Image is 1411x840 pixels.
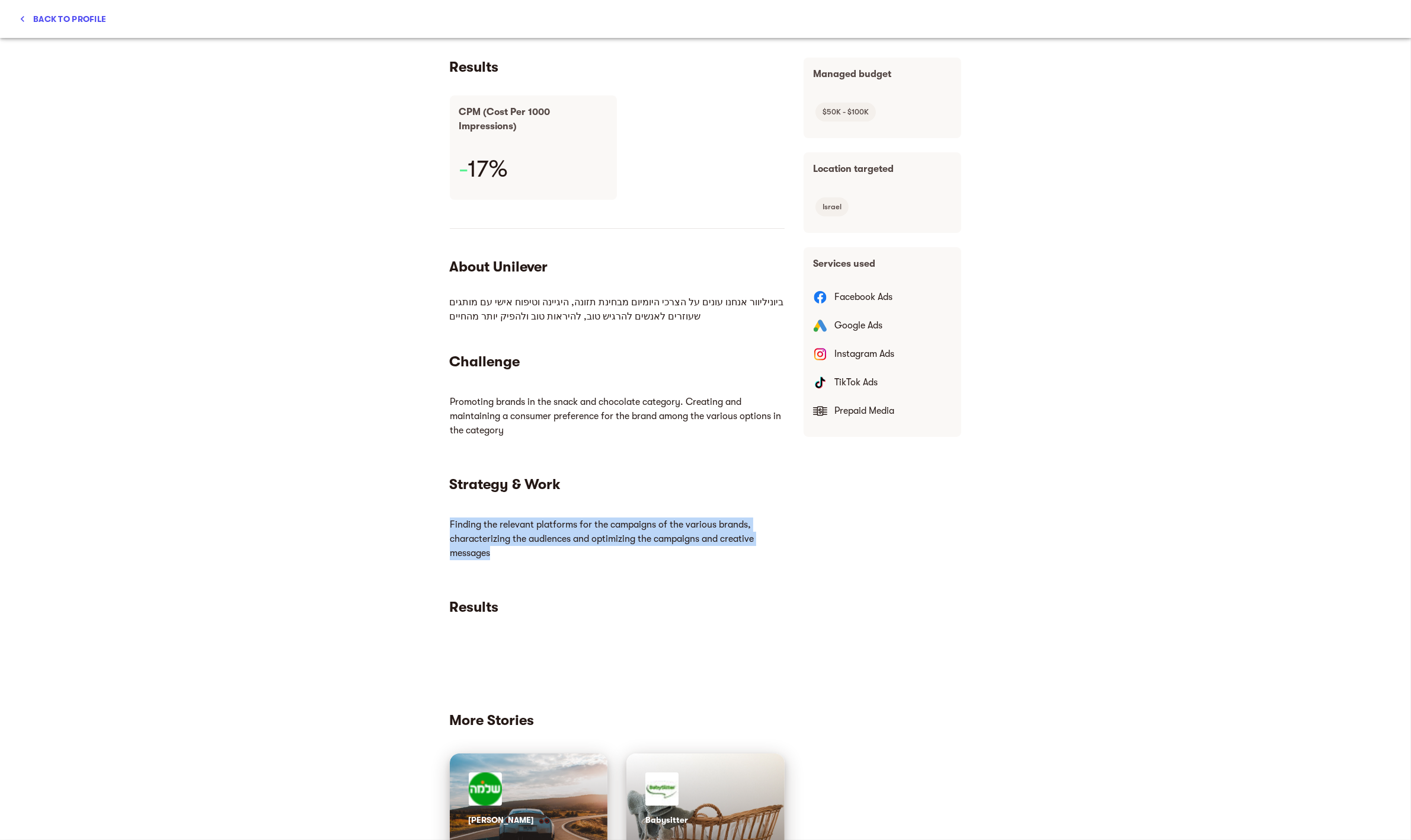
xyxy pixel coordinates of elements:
p: Google Ads [834,318,952,333]
p: ביוניליוור אנחנו עונים על הצרכי היומיום מבחינת תזונה, היגיינה וטיפוח אישי עם מותגים שעוזרים לאנשי... [450,295,785,324]
p: Managed budget [813,67,952,81]
button: Back to profile [14,8,111,30]
iframe: To enrich screen reader interactions, please activate Accessibility in Grammarly extension settings [450,513,785,565]
p: Facebook Ads [834,290,952,304]
h5: Results [450,598,785,617]
h5: More Stories [450,711,962,730]
span: $50K - $100K [815,105,876,119]
p: Instagram Ads [834,347,952,361]
span: Back to profile [19,12,106,26]
h5: Results [450,58,785,76]
span: Israel [815,200,849,214]
span: - [459,155,468,183]
h5: About Unilever [450,257,785,276]
h5: Challenge [450,352,785,371]
p: Services used [813,257,952,271]
p: Prepaid Media [834,404,952,418]
span: Babysitter [645,815,688,825]
p: TikTok Ads [834,375,952,389]
p: CPM (Cost Per 1000 Impressions) [459,105,608,133]
h5: Strategy & Work [450,475,785,494]
span: [PERSON_NAME] [469,815,535,825]
h3: 17% [459,152,508,186]
p: Location targeted [813,162,952,176]
iframe: mayple-rich-text-viewer [450,635,785,659]
iframe: To enrich screen reader interactions, please activate Accessibility in Grammarly extension settings [450,390,785,442]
